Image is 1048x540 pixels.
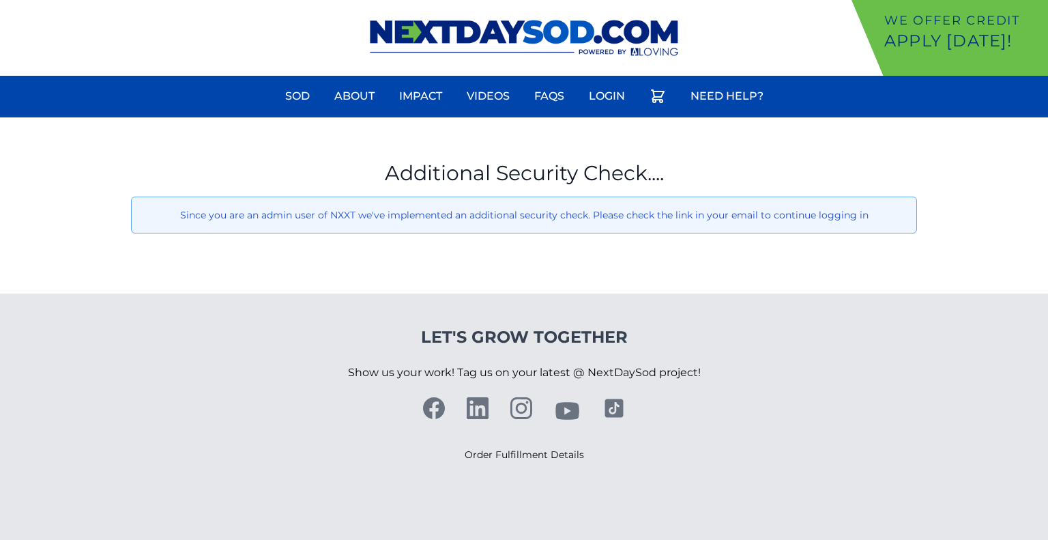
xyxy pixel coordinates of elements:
a: Videos [458,80,518,113]
p: Show us your work! Tag us on your latest @ NextDaySod project! [348,348,701,397]
p: Apply [DATE]! [884,30,1043,52]
a: Sod [277,80,318,113]
a: FAQs [526,80,572,113]
p: We offer Credit [884,11,1043,30]
p: Since you are an admin user of NXXT we've implemented an additional security check. Please check ... [143,208,905,222]
h4: Let's Grow Together [348,326,701,348]
a: Order Fulfillment Details [465,449,584,461]
a: About [326,80,383,113]
a: Need Help? [682,80,772,113]
a: Login [581,80,633,113]
h1: Additional Security Check.... [131,161,917,186]
a: Impact [391,80,450,113]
